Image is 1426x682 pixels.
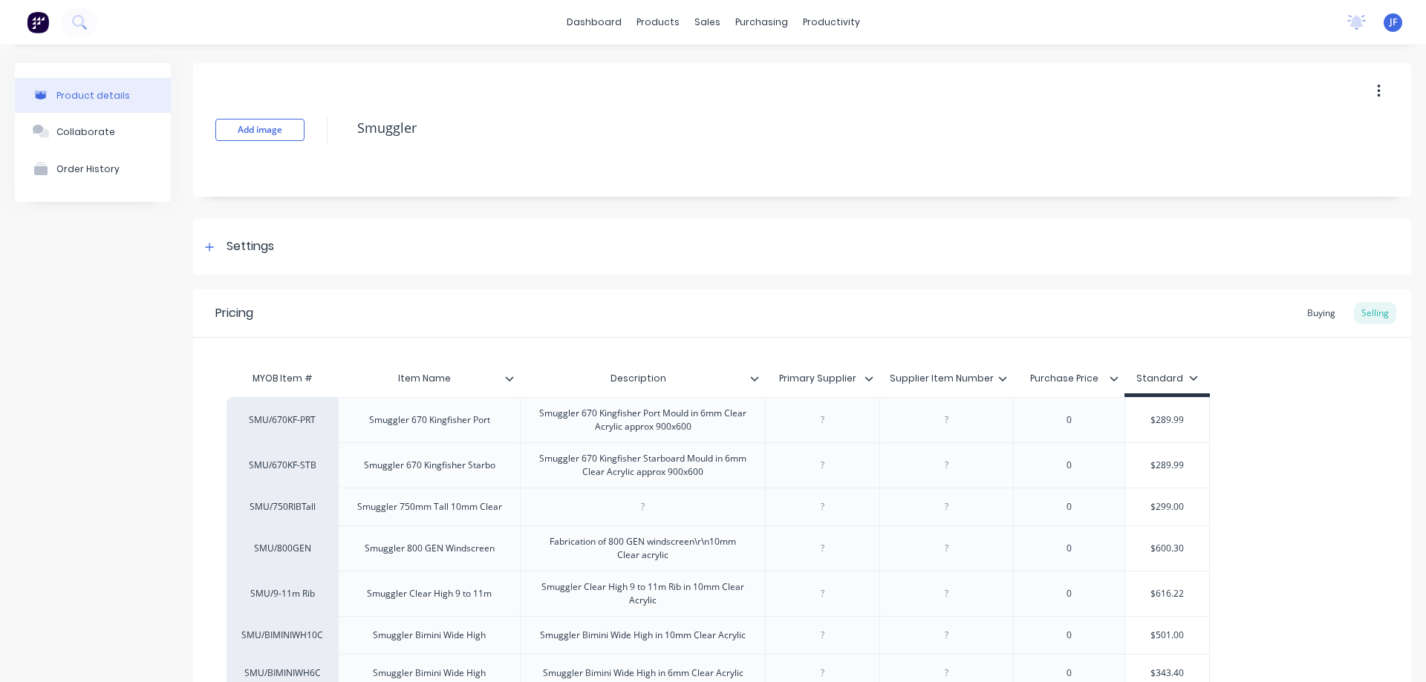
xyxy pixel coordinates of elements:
div: Smuggler 670 Kingfisher Port Mould in 6mm Clear Acrylic approx 900x600 [527,404,759,436]
div: Collaborate [56,126,115,137]
div: SMU/670KF-PRT [241,413,323,427]
div: SMU/670KF-PRTSmuggler 670 Kingfisher PortSmuggler 670 Kingfisher Port Mould in 6mm Clear Acrylic ... [227,397,1210,442]
div: Description [520,364,765,393]
div: SMU/670KF-STBSmuggler 670 Kingfisher StarboSmuggler 670 Kingfisher Starboard Mould in 6mm Clear A... [227,442,1210,488]
div: MYOB Item # [227,364,338,393]
div: Buying [1300,302,1343,324]
div: Standard [1136,372,1198,385]
div: $616.22 [1125,575,1209,612]
div: SMU/BIMINIWH10CSmuggler Bimini Wide HighSmuggler Bimini Wide High in 10mm Clear Acrylic0$501.00 [227,616,1210,654]
div: 0 [1032,497,1107,517]
div: Smuggler Bimini Wide High [361,626,498,645]
div: 0 [1032,539,1107,558]
div: purchasing [728,11,795,33]
div: SMU/670KF-STB [241,459,323,472]
div: 0 [1032,456,1107,475]
div: Smuggler 670 Kingfisher Starboard Mould in 6mm Clear Acrylic approx 900x600 [527,449,759,482]
div: SMU/800GEN [241,542,323,555]
div: Fabrication of 800 GEN windscreen\r\n10mm Clear acrylic [527,532,759,565]
div: Selling [1354,302,1396,324]
div: Product details [56,90,130,101]
div: Smuggler Bimini Wide High in 10mm Clear Acrylic [528,626,758,645]
div: $600.30 [1125,530,1209,567]
div: SMU/BIMINIWH6C [241,666,323,680]
span: JF [1390,16,1397,29]
div: $289.99 [1125,447,1209,484]
div: Smuggler 750mm Tall 10mm Clear [345,497,514,517]
button: Collaborate [15,113,171,150]
div: Order History [56,163,120,174]
div: Smuggler Clear High 9 to 11m [355,584,504,603]
div: SMU/9-11m RibSmuggler Clear High 9 to 11mSmuggler Clear High 9 to 11m Rib in 10mm Clear Acrylic0$... [227,571,1210,616]
textarea: Smuggler [350,111,1289,145]
div: Settings [227,237,274,256]
div: Smuggler 800 GEN Windscreen [353,539,507,558]
div: SMU/800GENSmuggler 800 GEN WindscreenFabrication of 800 GEN windscreen\r\n10mm Clear acrylic0$600.30 [227,525,1210,571]
img: Factory [27,11,49,33]
div: Supplier Item Number [879,364,1013,393]
div: $289.99 [1125,401,1209,439]
div: productivity [795,11,867,33]
div: products [629,11,687,33]
div: $299.00 [1125,488,1209,525]
div: sales [687,11,728,33]
button: Order History [15,150,171,187]
div: Description [520,360,756,397]
div: $501.00 [1125,617,1209,654]
div: Item Name [338,360,511,397]
div: 0 [1032,410,1107,430]
div: Smuggler Clear High 9 to 11m Rib in 10mm Clear Acrylic [527,577,759,610]
button: Product details [15,78,171,113]
div: 0 [1032,626,1107,645]
div: Purchase Price [1013,364,1124,393]
div: Supplier Item Number [879,360,1004,397]
div: Primary Supplier [765,360,870,397]
div: Primary Supplier [765,364,879,393]
a: dashboard [559,11,629,33]
div: SMU/9-11m Rib [241,587,323,600]
div: SMU/750RIBTallSmuggler 750mm Tall 10mm Clear0$299.00 [227,488,1210,525]
div: Pricing [215,304,253,322]
div: Smuggler 670 Kingfisher Starbo [352,456,507,475]
div: Purchase Price [1013,360,1116,397]
button: Add image [215,119,305,141]
div: 0 [1032,584,1107,603]
div: SMU/BIMINIWH10C [241,629,323,642]
div: Item Name [338,364,520,393]
div: SMU/750RIBTall [241,500,323,514]
div: Smuggler 670 Kingfisher Port [357,410,502,430]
